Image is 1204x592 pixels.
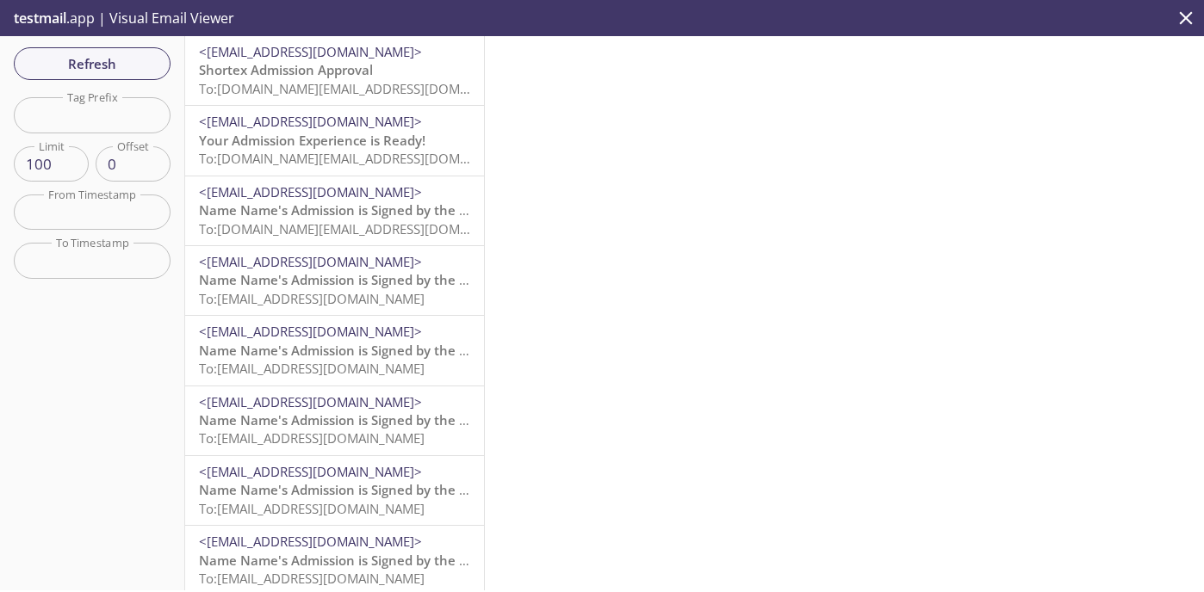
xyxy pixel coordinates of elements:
[199,253,422,270] span: <[EMAIL_ADDRESS][DOMAIN_NAME]>
[14,47,171,80] button: Refresh
[199,533,422,550] span: <[EMAIL_ADDRESS][DOMAIN_NAME]>
[199,61,373,78] span: Shortex Admission Approval
[199,271,514,288] span: Name Name's Admission is Signed by the Resident
[199,500,425,517] span: To: [EMAIL_ADDRESS][DOMAIN_NAME]
[199,429,425,447] span: To: [EMAIL_ADDRESS][DOMAIN_NAME]
[28,52,157,75] span: Refresh
[185,316,484,385] div: <[EMAIL_ADDRESS][DOMAIN_NAME]>Name Name's Admission is Signed by the ResidentTo:[EMAIL_ADDRESS][D...
[199,43,422,60] span: <[EMAIL_ADDRESS][DOMAIN_NAME]>
[199,552,514,569] span: Name Name's Admission is Signed by the Resident
[199,220,526,237] span: To: [DOMAIN_NAME][EMAIL_ADDRESS][DOMAIN_NAME]
[199,570,425,587] span: To: [EMAIL_ADDRESS][DOMAIN_NAME]
[185,246,484,315] div: <[EMAIL_ADDRESS][DOMAIN_NAME]>Name Name's Admission is Signed by the ResidentTo:[EMAIL_ADDRESS][D...
[14,9,66,28] span: testmail
[199,411,514,429] span: Name Name's Admission is Signed by the Resident
[199,323,422,340] span: <[EMAIL_ADDRESS][DOMAIN_NAME]>
[185,386,484,455] div: <[EMAIL_ADDRESS][DOMAIN_NAME]>Name Name's Admission is Signed by the ResidentTo:[EMAIL_ADDRESS][D...
[199,150,526,167] span: To: [DOMAIN_NAME][EMAIL_ADDRESS][DOMAIN_NAME]
[199,463,422,480] span: <[EMAIL_ADDRESS][DOMAIN_NAME]>
[199,80,526,97] span: To: [DOMAIN_NAME][EMAIL_ADDRESS][DOMAIN_NAME]
[199,201,514,219] span: Name Name's Admission is Signed by the Resident
[199,360,425,377] span: To: [EMAIL_ADDRESS][DOMAIN_NAME]
[185,106,484,175] div: <[EMAIL_ADDRESS][DOMAIN_NAME]>Your Admission Experience is Ready!To:[DOMAIN_NAME][EMAIL_ADDRESS][...
[199,183,422,200] span: <[EMAIL_ADDRESS][DOMAIN_NAME]>
[199,393,422,410] span: <[EMAIL_ADDRESS][DOMAIN_NAME]>
[185,456,484,525] div: <[EMAIL_ADDRESS][DOMAIN_NAME]>Name Name's Admission is Signed by the ResidentTo:[EMAIL_ADDRESS][D...
[185,176,484,245] div: <[EMAIL_ADDRESS][DOMAIN_NAME]>Name Name's Admission is Signed by the ResidentTo:[DOMAIN_NAME][EMA...
[199,342,514,359] span: Name Name's Admission is Signed by the Resident
[199,113,422,130] span: <[EMAIL_ADDRESS][DOMAIN_NAME]>
[199,290,425,307] span: To: [EMAIL_ADDRESS][DOMAIN_NAME]
[199,481,514,498] span: Name Name's Admission is Signed by the Resident
[185,36,484,105] div: <[EMAIL_ADDRESS][DOMAIN_NAME]>Shortex Admission ApprovalTo:[DOMAIN_NAME][EMAIL_ADDRESS][DOMAIN_NAME]
[199,132,425,149] span: Your Admission Experience is Ready!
